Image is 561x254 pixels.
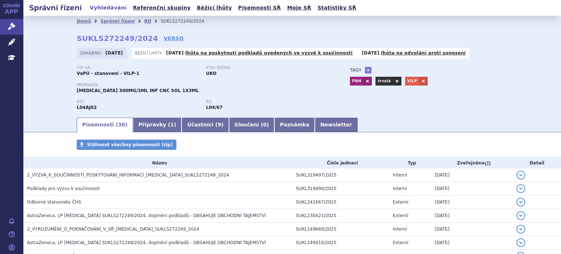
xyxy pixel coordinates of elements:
p: - [166,50,353,56]
strong: [DATE] [166,50,184,56]
span: 30 [118,122,125,128]
strong: SUKLS272249/2024 [77,34,158,43]
a: Písemnosti (30) [77,118,133,132]
span: AstraZeneca, LP Ultomiris SUKLS272249/2024, doplnění podkladů - OBSAHUJE OBCHODNÍ TAJEMSTVÍ [27,213,266,218]
span: Podklady pro výzvu k součinnosti [27,186,100,191]
span: Externí [393,240,408,245]
a: VILP [405,77,419,86]
span: Běžící lhůty: [135,50,164,56]
span: Zahájeno: [80,50,103,56]
span: Externí [393,200,408,205]
td: SUKL319490/2025 [292,182,389,196]
strong: UKO [206,71,217,76]
abbr: (?) [485,161,491,166]
td: SUKL241667/2025 [292,196,389,209]
h2: Správní řízení [23,3,88,13]
button: detail [516,198,525,206]
button: detail [516,171,525,179]
a: Poznámka [274,118,315,132]
a: Newsletter [315,118,358,132]
span: AstraZeneca, LP Ultomiris SUKLS272249/2024, doplnění podkladů - OBSAHUJE OBCHODNÍ TAJEMSTVÍ [27,240,266,245]
span: [MEDICAL_DATA] 300MG/3ML INF CNC SOL 1X3ML [77,88,199,93]
strong: [DATE] [106,50,123,56]
a: lhůta na odvolání proti usnesení [381,50,466,56]
a: Vyhledávání [88,3,129,13]
a: Moje SŘ [285,3,313,13]
td: [DATE] [431,209,513,223]
th: Detail [513,158,561,168]
span: Interní [393,227,407,232]
span: Interní [393,173,407,178]
a: VERSO [164,35,184,42]
a: Správní řízení [100,19,135,24]
button: detail [516,225,525,234]
a: Účastníci (9) [182,118,229,132]
td: [DATE] [431,182,513,196]
span: Interní [393,186,407,191]
strong: ravulizumab [206,105,222,110]
a: lhůta na poskytnutí podkladů uvedených ve výzvě k součinnosti [186,50,353,56]
span: 0 [263,122,267,128]
th: Typ [389,158,431,168]
td: SUKL230421/2025 [292,209,389,223]
strong: [DATE] [362,50,379,56]
strong: RAVULIZUMAB [77,105,97,110]
td: [DATE] [431,168,513,182]
td: [DATE] [431,223,513,236]
a: PNH [350,77,363,86]
span: 9 [218,122,221,128]
h3: Tagy [350,66,362,75]
td: SUKL319497/2025 [292,168,389,182]
a: Stáhnout všechny písemnosti (zip) [77,140,176,150]
p: Přípravek: [77,83,335,87]
button: detail [516,184,525,193]
a: Domů [77,19,91,24]
p: RS: [206,100,328,104]
a: Referenční skupiny [131,3,193,13]
td: SUKL149660/2025 [292,223,389,236]
span: Externí [393,213,408,218]
th: Číslo jednací [292,158,389,168]
th: Zveřejněno [431,158,513,168]
a: Sloučení (0) [229,118,274,132]
p: - [362,50,466,56]
td: [DATE] [431,236,513,250]
p: Typ SŘ: [77,66,199,70]
span: 1 [170,122,174,128]
button: detail [516,238,525,247]
span: 2_VÝZVA_K_SOUČINNOSTI_POSKYTOVÁNÍ_INFORMACÍ_ULTOMIRIS_SUKLS272249_2024 [27,173,229,178]
button: detail [516,211,525,220]
p: ATC: [77,100,199,104]
span: Stáhnout všechny písemnosti (zip) [87,142,173,147]
a: Běžící lhůty [195,3,234,13]
a: Přípravky (1) [133,118,182,132]
strong: VaPÚ - stanovení - VILP-1 [77,71,140,76]
a: Písemnosti SŘ [236,3,283,13]
td: [DATE] [431,196,513,209]
span: Odborné stanovisko ČHS [27,200,81,205]
li: SUKLS272249/2024 [161,16,214,27]
a: Statistiky SŘ [315,3,358,13]
a: RD [144,19,151,24]
a: + [365,67,371,73]
td: SUKL149410/2025 [292,236,389,250]
span: 2_VYROZUMĚNÍ_O_POKRAČOVÁNÍ_V_SŘ_ULTOMIRIS_SUKLS272249_2024 [27,227,199,232]
th: Název [23,158,292,168]
p: Stav řízení: [206,66,328,70]
a: trvalá [375,77,393,86]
